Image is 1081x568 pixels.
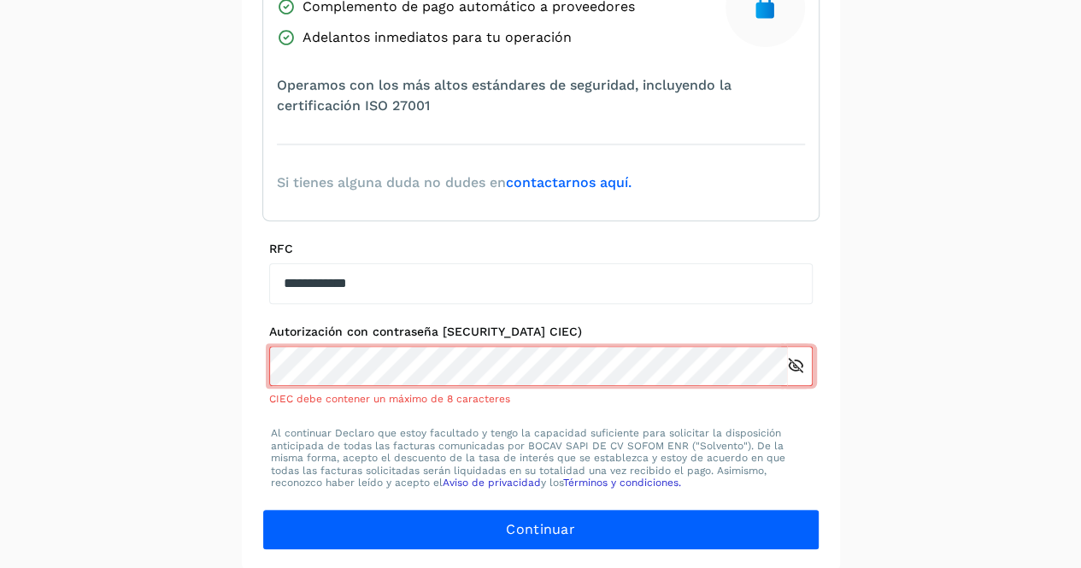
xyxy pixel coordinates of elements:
[303,27,572,48] span: Adelantos inmediatos para tu operación
[443,477,541,489] a: Aviso de privacidad
[269,393,510,405] span: CIEC debe contener un máximo de 8 caracteres
[262,509,820,550] button: Continuar
[506,174,632,190] a: contactarnos aquí.
[506,520,575,539] span: Continuar
[277,75,805,116] span: Operamos con los más altos estándares de seguridad, incluyendo la certificación ISO 27001
[269,325,813,339] label: Autorización con contraseña [SECURITY_DATA] CIEC)
[277,173,632,193] span: Si tienes alguna duda no dudes en
[563,477,681,489] a: Términos y condiciones.
[269,242,813,256] label: RFC
[271,427,811,489] p: Al continuar Declaro que estoy facultado y tengo la capacidad suficiente para solicitar la dispos...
